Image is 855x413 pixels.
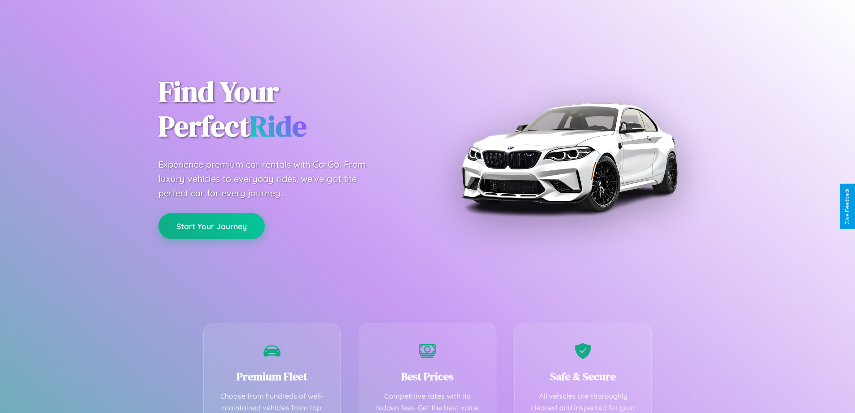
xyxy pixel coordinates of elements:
img: Premium BMW car rental vehicle [457,45,681,270]
h1: Find Your Perfect [158,75,414,144]
h3: Safe & Secure [528,369,638,384]
button: Start Your Journey [158,213,265,239]
h3: Best Prices [373,369,482,384]
span: Ride [250,107,307,146]
p: Experience premium car rentals with CarGo. From luxury vehicles to everyday rides, we've got the ... [158,157,383,200]
h3: Premium Fleet [217,369,327,384]
div: Give Feedback [844,188,851,225]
